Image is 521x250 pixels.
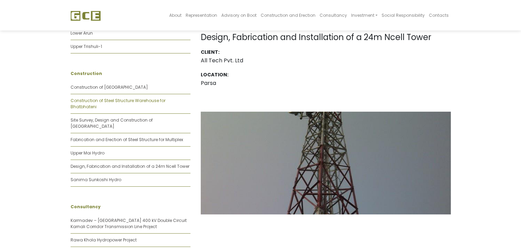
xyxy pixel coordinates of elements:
a: Fabrication and Erection of Steel Structure for Multiplex [71,137,183,142]
a: Lower Arun [71,30,93,36]
a: Upper Mai Hydro [71,150,104,156]
span: Investment [351,12,374,18]
a: Rawa Khola Hydropower Project [71,237,137,243]
a: Construction of Steel Structure Warehouse for Bhatbhateni [71,98,165,110]
h1: Design, Fabrication and Installation of a 24m Ncell Tower [201,33,451,42]
a: Construction and Erection [258,2,317,28]
h3: All Tech Pvt. Ltd [201,57,451,64]
a: Consultancy [317,2,349,28]
a: Social Responsibility [380,2,427,28]
span: Advisory on Boot [221,12,256,18]
span: About [169,12,181,18]
a: Design, Fabrication and Installation of a 24m Ncell Tower [71,163,189,169]
span: Social Responsibility [382,12,425,18]
h3: Parsa [201,80,451,86]
span: Consultancy [319,12,347,18]
a: Karmadev – [GEOGRAPHIC_DATA] 400 kV Double Circuit Karnali Corridor Transmission Line Project [71,217,187,229]
a: Sanima Sunkoshi Hydro [71,177,121,183]
span: Construction and Erection [260,12,315,18]
a: Contacts [427,2,451,28]
h3: Client: [201,49,451,55]
a: Advisory on Boot [219,2,258,28]
p: Construction [71,71,190,77]
img: ncell-tower1.jpg [201,112,451,214]
a: About [167,2,183,28]
a: Construction of [GEOGRAPHIC_DATA] [71,84,148,90]
a: Investment [349,2,379,28]
p: Consultancy [71,204,190,210]
span: Representation [185,12,217,18]
h3: Location: [201,72,451,78]
a: Upper Trishuli-1 [71,43,102,49]
span: Contacts [429,12,449,18]
a: Representation [183,2,219,28]
a: Site Survey, Design and Construction of [GEOGRAPHIC_DATA] [71,117,153,129]
img: GCE Group [71,11,101,21]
